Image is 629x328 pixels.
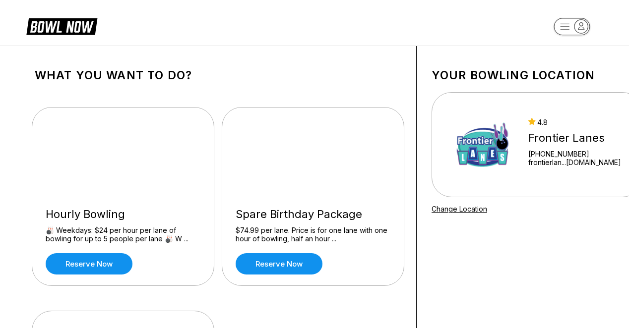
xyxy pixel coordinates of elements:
div: Hourly Bowling [46,208,200,221]
div: Spare Birthday Package [236,208,390,221]
a: Reserve now [46,253,132,274]
div: 🎳 Weekdays: $24 per hour per lane of bowling for up to 5 people per lane 🎳 W ... [46,226,200,243]
img: Spare Birthday Package [222,108,405,197]
div: Frontier Lanes [528,131,621,145]
div: $74.99 per lane. Price is for one lane with one hour of bowling, half an hour ... [236,226,390,243]
div: [PHONE_NUMBER] [528,150,621,158]
img: Frontier Lanes [445,108,519,182]
div: 4.8 [528,118,621,126]
a: Change Location [432,205,487,213]
h1: What you want to do? [35,68,401,82]
img: Hourly Bowling [32,108,215,197]
a: Reserve now [236,253,322,274]
a: frontierlan...[DOMAIN_NAME] [528,158,621,166]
